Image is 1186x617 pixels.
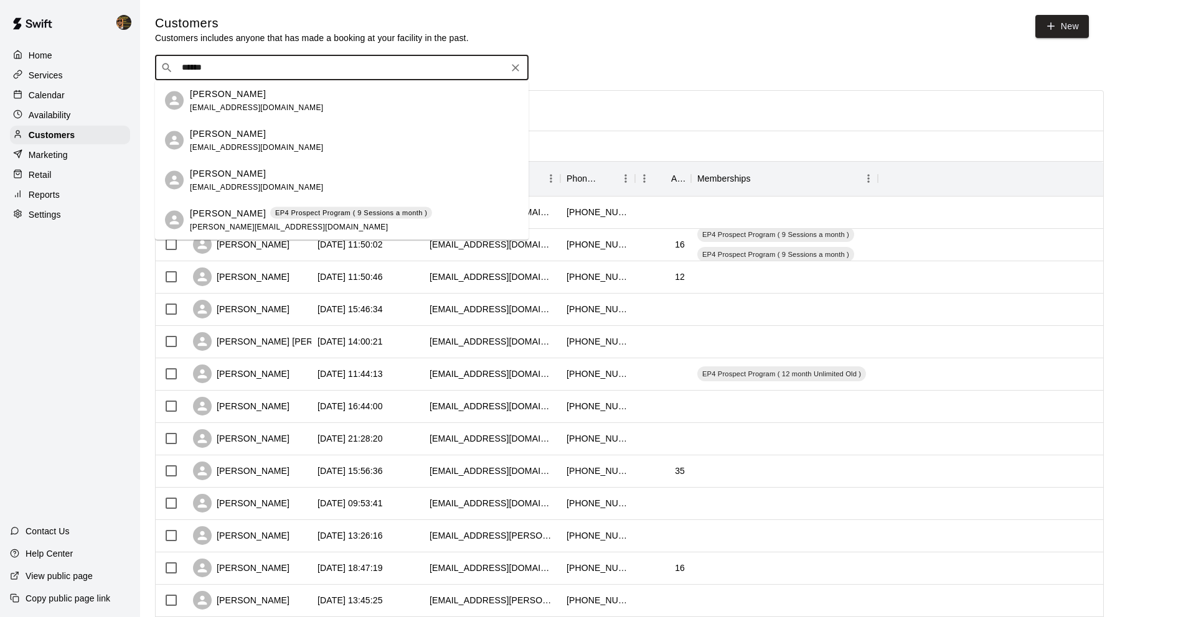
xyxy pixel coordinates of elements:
[29,188,60,201] p: Reports
[430,368,554,380] div: minayaangel044@gmail.com
[691,161,878,196] div: Memberships
[675,562,685,574] div: 16
[675,271,685,283] div: 12
[190,167,266,180] p: [PERSON_NAME]
[567,400,629,412] div: +17184833258
[10,86,130,104] a: Calendar
[29,89,65,101] p: Calendar
[29,49,52,62] p: Home
[29,149,68,161] p: Marketing
[190,127,266,140] p: [PERSON_NAME]
[318,400,383,412] div: 2025-08-06 16:44:00
[10,185,130,204] a: Reports
[430,400,554,412] div: teamboccio@gmail.com
[193,559,289,577] div: [PERSON_NAME]
[430,271,554,283] div: bebetoluis1980@gmail.com
[567,335,629,348] div: +16463191908
[193,591,289,610] div: [PERSON_NAME]
[318,465,383,477] div: 2025-08-04 15:56:36
[567,432,629,445] div: +17187958815
[116,15,131,30] img: Francisco Gracesqui
[318,238,383,251] div: 2025-08-13 11:50:02
[190,87,266,100] p: [PERSON_NAME]
[430,497,554,509] div: dlanfranco20@yahoo.com
[193,300,289,318] div: [PERSON_NAME]
[697,230,854,239] span: EP4 Prospect Program ( 9 Sessions a month )
[155,55,529,80] div: Search customers by name or email
[26,592,110,605] p: Copy public page link
[190,182,324,191] span: [EMAIL_ADDRESS][DOMAIN_NAME]
[560,161,635,196] div: Phone Number
[751,170,768,187] button: Sort
[190,206,266,220] p: [PERSON_NAME]
[26,570,93,582] p: View public page
[567,303,629,315] div: +16467254419
[193,267,289,286] div: [PERSON_NAME]
[430,594,554,606] div: jayce.jungwoo.lee@gmail.com
[193,397,289,415] div: [PERSON_NAME]
[430,562,554,574] div: charliekazuakigomez@gmail.com
[567,271,629,283] div: +13474633241
[275,208,428,218] p: EP4 Prospect Program ( 9 Sessions a month )
[190,103,324,111] span: [EMAIL_ADDRESS][DOMAIN_NAME]
[567,465,629,477] div: +15712885486
[10,106,130,124] div: Availability
[318,594,383,606] div: 2025-08-01 13:45:25
[10,126,130,144] a: Customers
[697,227,854,242] div: EP4 Prospect Program ( 9 Sessions a month )
[599,170,616,187] button: Sort
[114,10,140,35] div: Francisco Gracesqui
[697,249,854,259] span: EP4 Prospect Program ( 9 Sessions a month )
[671,161,685,196] div: Age
[165,131,184,150] div: Hunter Pilaro
[423,161,560,196] div: Email
[193,526,289,545] div: [PERSON_NAME]
[542,169,560,188] button: Menu
[430,303,554,315] div: jbcarss902@gmail.com
[675,465,685,477] div: 35
[567,497,629,509] div: +13478650488
[193,332,388,351] div: [PERSON_NAME] [PERSON_NAME]-Husn
[697,161,751,196] div: Memberships
[193,429,289,448] div: [PERSON_NAME]
[190,222,388,231] span: [PERSON_NAME][EMAIL_ADDRESS][DOMAIN_NAME]
[1035,15,1089,38] a: New
[10,46,130,65] a: Home
[26,525,70,537] p: Contact Us
[165,211,184,230] div: Hunter Zelznick
[29,208,61,221] p: Settings
[29,169,52,181] p: Retail
[193,364,289,383] div: [PERSON_NAME]
[507,59,524,77] button: Clear
[193,235,289,254] div: [PERSON_NAME]
[318,562,383,574] div: 2025-08-02 18:47:19
[567,161,599,196] div: Phone Number
[430,335,554,348] div: tabulhusn@yahoo.com
[635,161,691,196] div: Age
[29,69,63,81] p: Services
[318,529,383,542] div: 2025-08-03 13:26:16
[318,432,383,445] div: 2025-08-05 21:28:20
[567,368,629,380] div: +13475952396
[165,171,184,190] div: Hunter Wallack
[10,165,130,184] a: Retail
[26,547,73,560] p: Help Center
[697,247,854,262] div: EP4 Prospect Program ( 9 Sessions a month )
[10,205,130,224] a: Settings
[697,369,866,379] span: EP4 Prospect Program ( 12 month Unlimited Old )
[155,32,469,44] p: Customers includes anyone that has made a booking at your facility in the past.
[165,91,184,110] div: Hunter Pilaro
[190,142,324,151] span: [EMAIL_ADDRESS][DOMAIN_NAME]
[430,432,554,445] div: wurena51@gmail.com
[10,146,130,164] a: Marketing
[567,206,629,218] div: +12674715661
[654,170,671,187] button: Sort
[430,465,554,477] div: meghan5green@gmail.com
